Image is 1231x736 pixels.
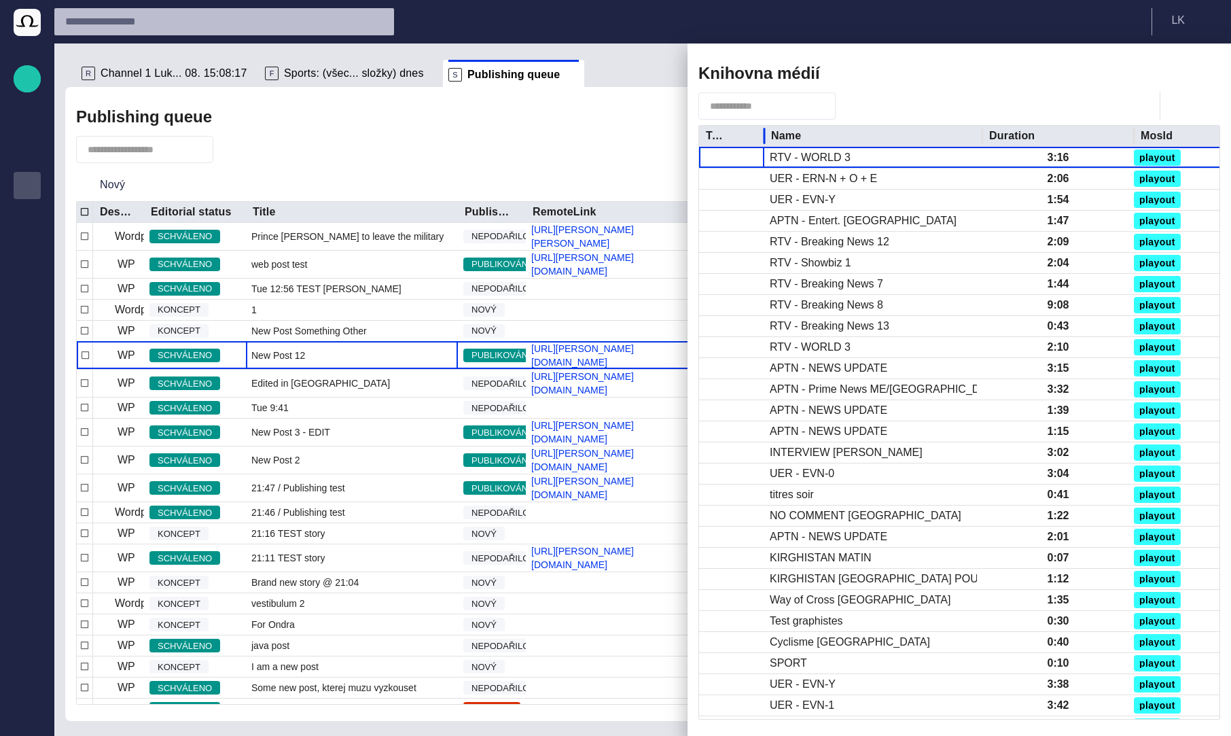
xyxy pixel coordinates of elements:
div: APTN - Entert. EUROPE [770,213,957,228]
span: playout [1139,364,1175,373]
div: 1:22 [1047,508,1069,523]
span: playout [1139,595,1175,605]
div: 0:43 [1047,319,1069,334]
div: APTN - Prime News ME/EUROPE [770,382,977,397]
div: Duration [989,129,1035,143]
div: Resize sidebar [682,390,704,428]
div: APTN - NEWS UPDATE [770,529,887,544]
span: playout [1139,637,1175,647]
div: RTV - WORLD 3 [770,340,851,355]
div: KIRGHISTAN MATIN [770,550,872,565]
div: KIRGHISTAN RUSSIA POUTINE [770,572,977,586]
div: NO COMMENT LIBAN [770,508,961,523]
span: playout [1139,321,1175,331]
div: Way of Cross Jerusalem [770,593,950,608]
div: 3:32 [1047,382,1069,397]
span: playout [1139,343,1175,352]
div: RTV - Breaking News 7 [770,277,883,292]
div: UER - ERN-N + O + E [770,171,877,186]
span: playout [1139,258,1175,268]
div: titres soir [770,487,814,502]
div: 1:44 [1047,277,1069,292]
div: Name [771,129,801,143]
div: RTV - Showbiz 1 [770,256,851,270]
div: UER - EVN-1 [770,698,834,713]
div: 0:40 [1047,635,1069,650]
div: MosId [1141,129,1173,143]
div: RTV - Breaking News 12 [770,234,889,249]
span: playout [1139,511,1175,521]
div: 3:16 [1047,150,1069,165]
span: playout [1139,490,1175,500]
div: 1:47 [1047,213,1069,228]
span: playout [1139,153,1175,162]
div: 3:38 [1047,677,1069,692]
span: playout [1139,574,1175,584]
div: SPORT [770,656,807,671]
span: playout [1139,659,1175,668]
div: APTN - NEWS UPDATE [770,403,887,418]
div: APTN - NEWS UPDATE [770,424,887,439]
div: 2:04 [1047,256,1069,270]
span: playout [1139,616,1175,626]
div: 9:08 [1047,298,1069,313]
span: playout [1139,195,1175,205]
div: UER - EVN-Y [770,192,836,207]
div: Type [706,129,753,143]
span: playout [1139,237,1175,247]
div: 0:07 [1047,550,1069,565]
span: playout [1139,469,1175,478]
h2: Knihovna médií [698,64,820,83]
div: 2:10 [1047,340,1069,355]
div: UER - EVN-0 [770,466,834,481]
div: INTERVIEW NAIM KASSEM [770,445,923,460]
div: 0:30 [1047,614,1069,629]
div: 0:10 [1047,656,1069,671]
span: playout [1139,174,1175,183]
div: 2:09 [1047,234,1069,249]
div: APTN - NEWS UPDATE [770,361,887,376]
div: 0:41 [1047,487,1069,502]
span: playout [1139,279,1175,289]
div: 1:54 [1047,192,1069,207]
div: 3:15 [1047,361,1069,376]
div: 1:35 [1047,593,1069,608]
div: RTV - Breaking News 8 [770,298,883,313]
div: 2:01 [1047,529,1069,544]
span: playout [1139,701,1175,710]
span: playout [1139,385,1175,394]
div: Test graphistes [770,614,843,629]
div: RTV - WORLD 3 [770,150,851,165]
span: playout [1139,216,1175,226]
div: Cyclisme Italie [770,635,930,650]
span: playout [1139,300,1175,310]
span: playout [1139,448,1175,457]
span: playout [1139,553,1175,563]
span: playout [1139,680,1175,689]
div: UER - EVN-Y [770,677,836,692]
div: 3:02 [1047,445,1069,460]
div: 3:42 [1047,698,1069,713]
span: playout [1139,406,1175,415]
div: 1:39 [1047,403,1069,418]
div: 2:06 [1047,171,1069,186]
div: RTV - Breaking News 13 [770,319,889,334]
div: 3:04 [1047,466,1069,481]
span: playout [1139,532,1175,542]
div: 1:15 [1047,424,1069,439]
span: playout [1139,427,1175,436]
div: 1:12 [1047,572,1069,586]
